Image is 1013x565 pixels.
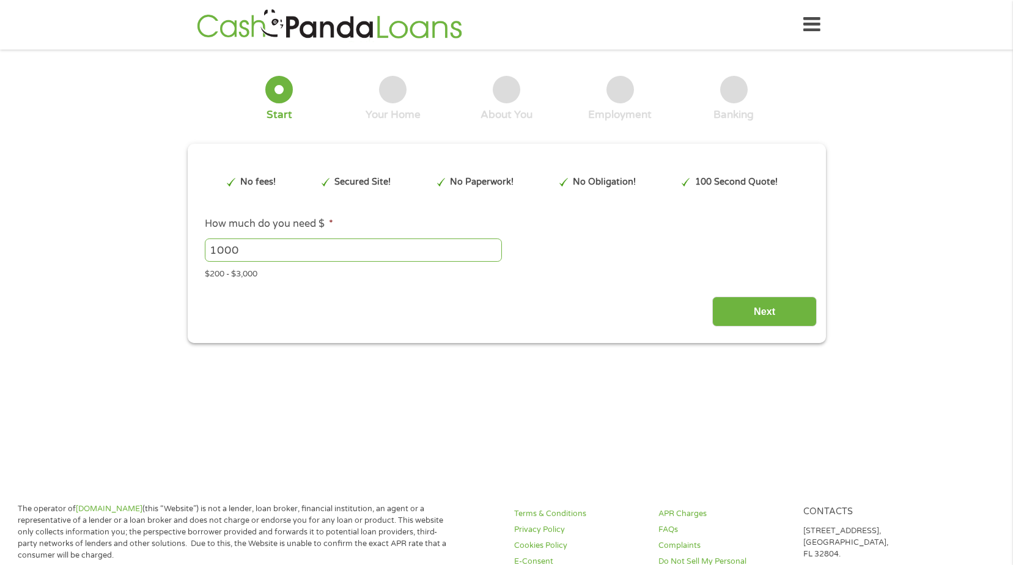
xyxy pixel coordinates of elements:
[267,108,292,122] div: Start
[573,175,636,189] p: No Obligation!
[18,503,452,561] p: The operator of (this “Website”) is not a lender, loan broker, financial institution, an agent or...
[803,506,933,518] h4: Contacts
[450,175,514,189] p: No Paperwork!
[205,218,333,231] label: How much do you need $
[658,524,788,536] a: FAQs
[695,175,778,189] p: 100 Second Quote!
[193,7,466,42] img: GetLoanNow Logo
[514,524,644,536] a: Privacy Policy
[334,175,391,189] p: Secured Site!
[514,508,644,520] a: Terms & Conditions
[76,504,142,514] a: [DOMAIN_NAME]
[658,540,788,552] a: Complaints
[366,108,421,122] div: Your Home
[514,540,644,552] a: Cookies Policy
[712,297,817,327] input: Next
[205,264,808,281] div: $200 - $3,000
[240,175,276,189] p: No fees!
[588,108,652,122] div: Employment
[713,108,754,122] div: Banking
[481,108,532,122] div: About You
[803,525,933,560] p: [STREET_ADDRESS], [GEOGRAPHIC_DATA], FL 32804.
[658,508,788,520] a: APR Charges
